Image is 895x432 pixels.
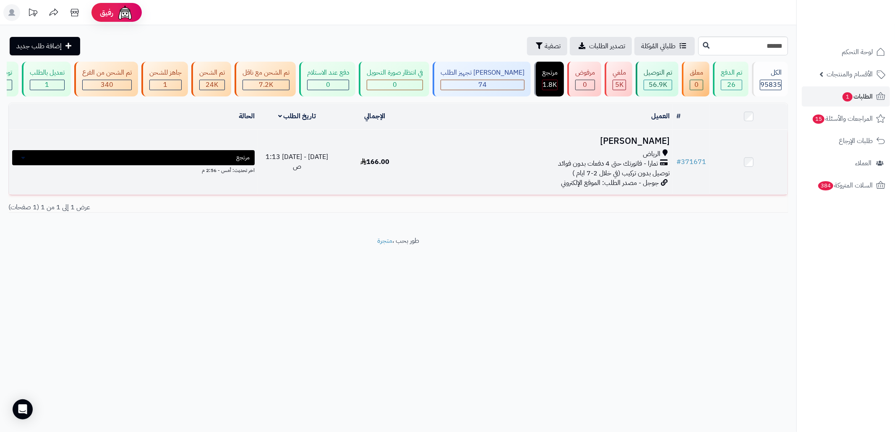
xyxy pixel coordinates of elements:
[527,37,567,55] button: تصفية
[855,157,872,169] span: العملاء
[570,37,632,55] a: تصدير الطلبات
[576,80,595,90] div: 0
[259,80,273,90] span: 7.2K
[566,62,603,96] a: مرفوض 0
[16,41,62,51] span: إضافة طلب جديد
[842,92,853,102] span: 1
[30,68,65,78] div: تعديل بالطلب
[613,68,626,78] div: ملغي
[721,68,742,78] div: تم الدفع
[644,68,672,78] div: تم التوصيل
[643,149,660,159] span: الرياض
[575,68,595,78] div: مرفوض
[243,68,290,78] div: تم الشحن مع ناقل
[842,46,873,58] span: لوحة التحكم
[817,181,834,191] span: 384
[802,42,890,62] a: لوحة التحكم
[233,62,297,96] a: تم الشحن مع ناقل 7.2K
[827,68,873,80] span: الأقسام والمنتجات
[613,80,626,90] div: 4991
[711,62,750,96] a: تم الدفع 26
[150,80,181,90] div: 1
[532,62,566,96] a: مرتجع 1.8K
[200,80,224,90] div: 24043
[760,80,781,90] span: 95835
[572,168,670,178] span: توصيل بدون تركيب (في خلال 2-7 ايام )
[561,178,659,188] span: جوجل - مصدر الطلب: الموقع الإلكتروني
[802,86,890,107] a: الطلبات1
[10,37,80,55] a: إضافة طلب جديد
[750,62,790,96] a: الكل95835
[45,80,50,90] span: 1
[721,80,742,90] div: 26
[542,68,558,78] div: مرتجع
[694,80,699,90] span: 0
[367,80,423,90] div: 0
[802,175,890,195] a: السلات المتروكة384
[589,41,625,51] span: تصدير الطلبات
[644,80,672,90] div: 56867
[2,203,398,212] div: عرض 1 إلى 1 من 1 (1 صفحات)
[634,37,695,55] a: طلباتي المُوكلة
[760,68,782,78] div: الكل
[393,80,397,90] span: 0
[676,111,681,121] a: #
[149,68,182,78] div: جاهز للشحن
[307,68,349,78] div: دفع عند الاستلام
[13,399,33,419] div: Open Intercom Messenger
[839,135,873,147] span: طلبات الإرجاع
[649,80,667,90] span: 56.9K
[812,113,873,125] span: المراجعات والأسئلة
[206,80,219,90] span: 24K
[543,80,557,90] div: 1828
[603,62,634,96] a: ملغي 5K
[20,62,73,96] a: تعديل بالطلب 1
[239,111,255,121] a: الحالة
[817,180,873,191] span: السلات المتروكة
[377,236,392,246] a: متجرة
[243,80,289,90] div: 7222
[326,80,330,90] span: 0
[199,68,225,78] div: تم الشحن
[30,80,64,90] div: 1
[690,80,703,90] div: 0
[615,80,624,90] span: 5K
[12,165,255,174] div: اخر تحديث: أمس - 2:56 م
[802,153,890,173] a: العملاء
[634,62,680,96] a: تم التوصيل 56.9K
[417,136,670,146] h3: [PERSON_NAME]
[583,80,587,90] span: 0
[100,8,113,18] span: رفيق
[360,157,389,167] span: 166.00
[431,62,532,96] a: [PERSON_NAME] تجهيز الطلب 74
[83,80,131,90] div: 340
[676,157,681,167] span: #
[441,68,524,78] div: [PERSON_NAME] تجهيز الطلب
[558,159,658,169] span: تمارا - فاتورتك حتى 4 دفعات بدون فوائد
[236,154,250,162] span: مرتجع
[82,68,132,78] div: تم الشحن من الفرع
[101,80,113,90] span: 340
[641,41,676,51] span: طلباتي المُوكلة
[802,131,890,151] a: طلبات الإرجاع
[266,152,328,172] span: [DATE] - [DATE] 1:13 ص
[441,80,524,90] div: 74
[164,80,168,90] span: 1
[278,111,316,121] a: تاريخ الطلب
[728,80,736,90] span: 26
[680,62,711,96] a: معلق 0
[842,91,873,102] span: الطلبات
[676,157,706,167] a: #371671
[190,62,233,96] a: تم الشحن 24K
[838,6,887,24] img: logo-2.png
[22,4,43,23] a: تحديثات المنصة
[367,68,423,78] div: في انتظار صورة التحويل
[73,62,140,96] a: تم الشحن من الفرع 340
[478,80,487,90] span: 74
[297,62,357,96] a: دفع عند الاستلام 0
[357,62,431,96] a: في انتظار صورة التحويل 0
[543,80,557,90] span: 1.8K
[365,111,386,121] a: الإجمالي
[308,80,349,90] div: 0
[812,114,825,124] span: 15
